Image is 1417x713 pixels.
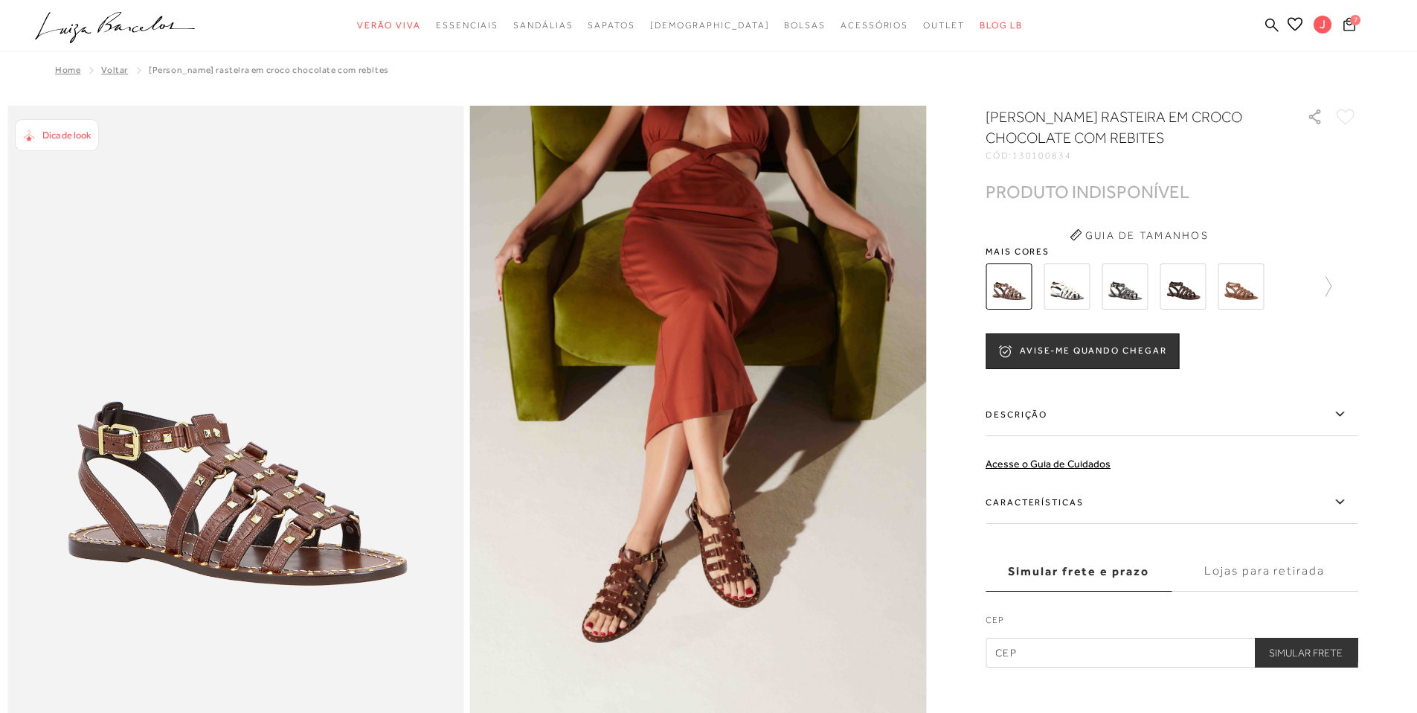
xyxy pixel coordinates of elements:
[986,263,1032,310] img: SANDÁLIA FISHER RASTEIRA EM CROCO CHOCOLATE COM REBITES
[588,12,634,39] a: noSubCategoriesText
[1218,263,1264,310] img: SANDÁLIA RASTEIRA PESCADORA EM COURO CARAMELO COM SOLA E TIRAS DE REBITES
[986,106,1265,148] h1: [PERSON_NAME] RASTEIRA EM CROCO CHOCOLATE COM REBITES
[980,20,1023,31] span: BLOG LB
[986,458,1111,470] a: Acesse o Guia de Cuidados
[55,65,80,75] a: Home
[1307,15,1339,38] button: J
[784,20,826,31] span: Bolsas
[923,12,965,39] a: noSubCategoriesText
[986,638,1357,668] input: CEP
[513,20,573,31] span: Sandálias
[1044,263,1090,310] img: SANDÁLIA FISHER RASTEIRA EM CROCO OFF WHITE COM REBITES
[980,12,1023,39] a: BLOG LB
[42,130,91,141] span: Dica de look
[986,481,1357,524] label: Características
[841,12,908,39] a: noSubCategoriesText
[1012,150,1072,161] span: 130100834
[986,247,1357,256] span: Mais cores
[1254,638,1357,668] button: Simular Frete
[923,20,965,31] span: Outlet
[1160,263,1206,310] img: SANDÁLIA RASTEIRA PESCADORA EM COURO CAFÉ COM SOLA E TIRAS DE REBITES
[841,20,908,31] span: Acessórios
[149,65,389,75] span: [PERSON_NAME] RASTEIRA EM CROCO CHOCOLATE COM REBITES
[986,184,1189,199] div: PRODUTO INDISPONÍVEL
[784,12,826,39] a: noSubCategoriesText
[986,393,1357,436] label: Descrição
[588,20,634,31] span: Sapatos
[1064,223,1213,247] button: Guia de Tamanhos
[436,20,498,31] span: Essenciais
[1314,16,1331,33] span: J
[986,333,1179,369] button: AVISE-ME QUANDO CHEGAR
[1172,551,1357,592] label: Lojas para retirada
[986,613,1357,634] label: CEP
[1350,15,1360,25] span: 7
[986,151,1283,160] div: CÓD:
[357,12,421,39] a: noSubCategoriesText
[101,65,128,75] a: Voltar
[1339,16,1360,36] button: 7
[650,20,770,31] span: [DEMOGRAPHIC_DATA]
[513,12,573,39] a: noSubCategoriesText
[650,12,770,39] a: noSubCategoriesText
[436,12,498,39] a: noSubCategoriesText
[357,20,421,31] span: Verão Viva
[986,551,1172,592] label: Simular frete e prazo
[1102,263,1148,310] img: SANDÁLIA FISHER RASTEIRA EM CROCO PRETO COM REBITES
